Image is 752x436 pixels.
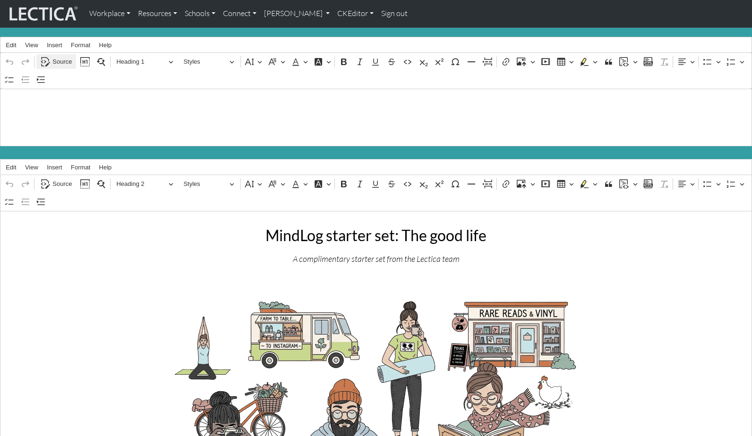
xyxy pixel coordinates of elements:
[71,164,90,170] span: Format
[293,253,460,264] i: A complimentary starter set from the Lectica team
[377,4,411,24] a: Sign out
[99,164,112,170] span: Help
[183,178,226,190] span: Styles
[134,4,181,24] a: Resources
[179,54,239,69] button: Styles
[6,42,16,48] span: Edit
[0,175,752,211] div: Editor toolbar
[52,56,72,67] span: Source
[260,4,333,24] a: [PERSON_NAME]
[71,42,90,48] span: Format
[0,159,752,175] div: Editor menu bar
[47,42,62,48] span: Insert
[25,42,38,48] span: View
[0,37,752,53] div: Editor menu bar
[179,176,239,191] button: Styles
[99,42,112,48] span: Help
[112,54,178,69] button: Heading 1, Heading
[0,53,752,89] div: Editor toolbar
[219,4,260,24] a: Connect
[116,56,165,67] span: Heading 1
[6,106,747,129] h1: Mindlog™ Good Life Starter Set
[85,4,134,24] a: Workplace
[112,176,178,191] button: Heading 2, Heading
[226,226,526,244] h2: MindLog starter set: The good life
[7,5,78,23] img: lecticalive
[25,164,38,170] span: View
[36,176,76,191] button: Source
[181,4,219,24] a: Schools
[47,164,62,170] span: Insert
[36,54,76,69] button: Source
[116,178,165,190] span: Heading 2
[6,164,16,170] span: Edit
[333,4,377,24] a: CKEditor
[183,56,226,67] span: Styles
[52,178,72,190] span: Source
